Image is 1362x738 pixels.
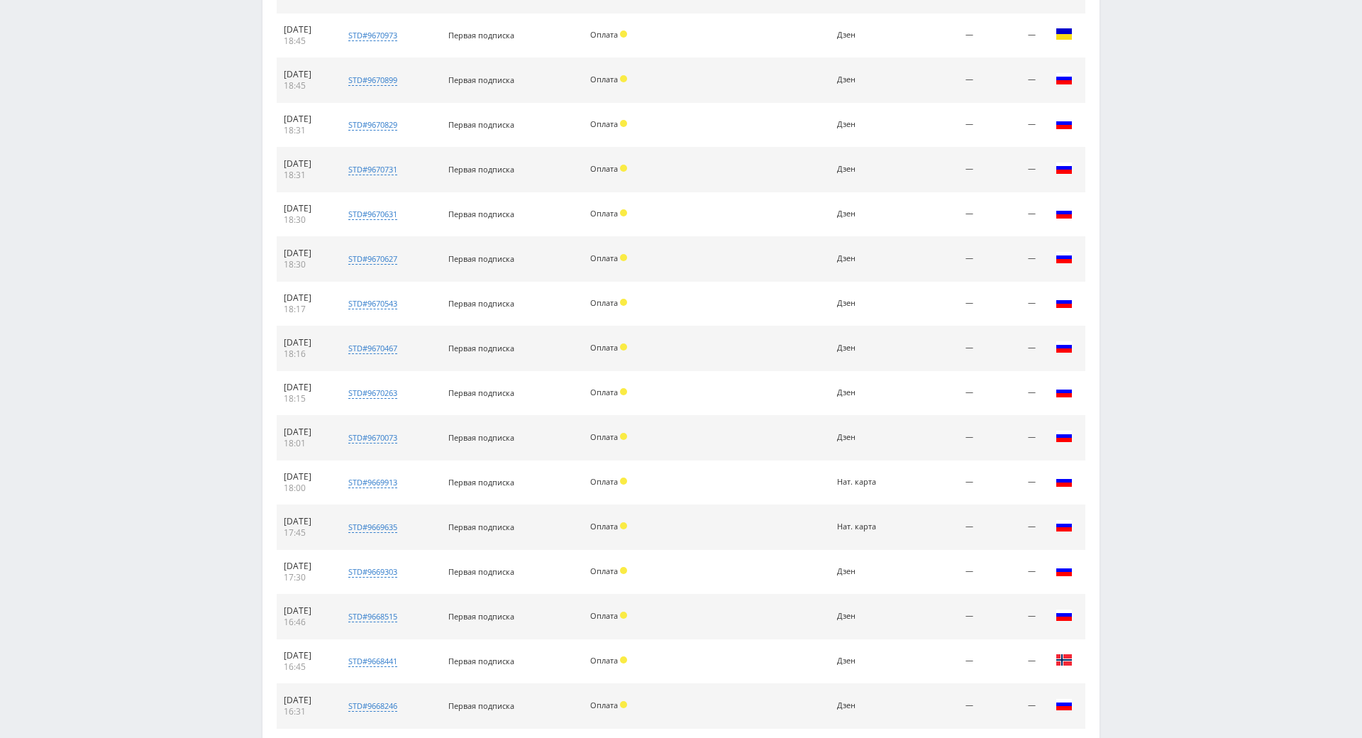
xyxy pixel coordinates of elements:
span: Оплата [590,610,618,621]
td: — [980,416,1043,461]
span: Холд [620,612,627,619]
img: rus.png [1056,70,1073,87]
td: — [980,326,1043,371]
td: — [904,550,980,595]
img: rus.png [1056,383,1073,400]
div: std#9670731 [348,164,397,175]
div: [DATE] [284,337,328,348]
span: Первая подписка [448,700,514,711]
td: — [904,148,980,192]
div: [DATE] [284,158,328,170]
div: Дзен [837,701,897,710]
td: — [904,684,980,729]
td: — [980,684,1043,729]
td: — [904,326,980,371]
div: [DATE] [284,248,328,259]
span: Первая подписка [448,209,514,219]
span: Первая подписка [448,477,514,488]
div: std#9670543 [348,298,397,309]
div: Дзен [837,254,897,263]
div: std#9668441 [348,656,397,667]
span: Первая подписка [448,566,514,577]
span: Холд [620,120,627,127]
div: std#9670467 [348,343,397,354]
span: Холд [620,388,627,395]
td: — [904,103,980,148]
td: — [980,103,1043,148]
div: Дзен [837,165,897,174]
span: Оплата [590,387,618,397]
div: [DATE] [284,605,328,617]
div: 17:30 [284,572,328,583]
div: [DATE] [284,382,328,393]
span: Первая подписка [448,387,514,398]
div: Дзен [837,31,897,40]
div: Дзен [837,120,897,129]
div: 16:46 [284,617,328,628]
span: Первая подписка [448,164,514,175]
div: 18:45 [284,80,328,92]
div: 18:30 [284,214,328,226]
span: Оплата [590,74,618,84]
span: Первая подписка [448,611,514,622]
img: rus.png [1056,428,1073,445]
span: Первая подписка [448,30,514,40]
div: std#9670263 [348,387,397,399]
span: Оплата [590,521,618,532]
td: — [980,237,1043,282]
td: — [904,237,980,282]
div: std#9668515 [348,611,397,622]
div: std#9668246 [348,700,397,712]
div: Дзен [837,612,897,621]
td: — [904,192,980,237]
div: [DATE] [284,292,328,304]
span: Первая подписка [448,656,514,666]
img: rus.png [1056,562,1073,579]
td: — [904,461,980,505]
div: std#9670073 [348,432,397,444]
td: — [980,595,1043,639]
span: Первая подписка [448,119,514,130]
div: Дзен [837,75,897,84]
span: Оплата [590,297,618,308]
td: — [980,550,1043,595]
div: std#9670973 [348,30,397,41]
span: Оплата [590,700,618,710]
span: Холд [620,254,627,261]
td: — [980,58,1043,103]
span: Оплата [590,163,618,174]
td: — [904,595,980,639]
img: rus.png [1056,249,1073,266]
div: Дзен [837,388,897,397]
img: rus.png [1056,204,1073,221]
img: rus.png [1056,338,1073,356]
div: 18:00 [284,483,328,494]
span: Оплата [590,655,618,666]
div: Дзен [837,433,897,442]
img: rus.png [1056,160,1073,177]
span: Оплата [590,119,618,129]
div: 18:30 [284,259,328,270]
td: — [904,371,980,416]
td: — [980,505,1043,550]
td: — [904,13,980,58]
div: Дзен [837,343,897,353]
div: [DATE] [284,650,328,661]
td: — [980,13,1043,58]
span: Холд [620,165,627,172]
div: Дзен [837,209,897,219]
span: Первая подписка [448,253,514,264]
div: [DATE] [284,471,328,483]
span: Первая подписка [448,298,514,309]
div: [DATE] [284,203,328,214]
img: rus.png [1056,517,1073,534]
div: [DATE] [284,516,328,527]
span: Оплата [590,566,618,576]
span: Холд [620,567,627,574]
span: Холд [620,433,627,440]
span: Первая подписка [448,75,514,85]
span: Холд [620,299,627,306]
div: Дзен [837,299,897,308]
div: 18:16 [284,348,328,360]
span: Первая подписка [448,522,514,532]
